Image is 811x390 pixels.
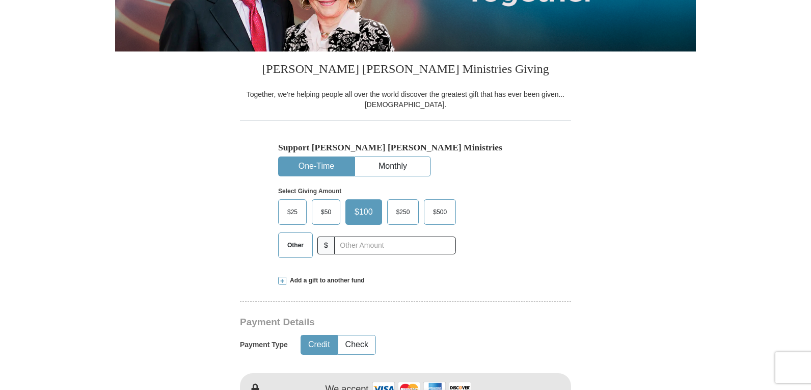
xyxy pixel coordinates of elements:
[317,237,335,254] span: $
[334,237,456,254] input: Other Amount
[338,335,375,354] button: Check
[301,335,337,354] button: Credit
[286,276,365,285] span: Add a gift to another fund
[428,204,452,220] span: $500
[240,51,571,89] h3: [PERSON_NAME] [PERSON_NAME] Ministries Giving
[240,341,288,349] h5: Payment Type
[355,157,430,176] button: Monthly
[349,204,378,220] span: $100
[282,238,309,253] span: Other
[278,188,341,195] strong: Select Giving Amount
[240,317,500,328] h3: Payment Details
[278,142,533,153] h5: Support [PERSON_NAME] [PERSON_NAME] Ministries
[316,204,336,220] span: $50
[279,157,354,176] button: One-Time
[282,204,303,220] span: $25
[391,204,415,220] span: $250
[240,89,571,110] div: Together, we're helping people all over the world discover the greatest gift that has ever been g...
